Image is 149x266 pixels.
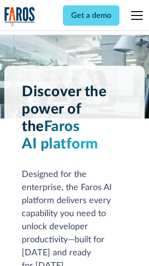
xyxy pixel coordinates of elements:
a: home [4,7,35,27]
img: Logo of the analytics and reporting company Faros. [4,7,35,27]
span: Faros AI platform [22,119,98,151]
h1: Discover the power of the [22,83,127,153]
div: menu [125,4,145,27]
a: Get a demo [63,5,119,26]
